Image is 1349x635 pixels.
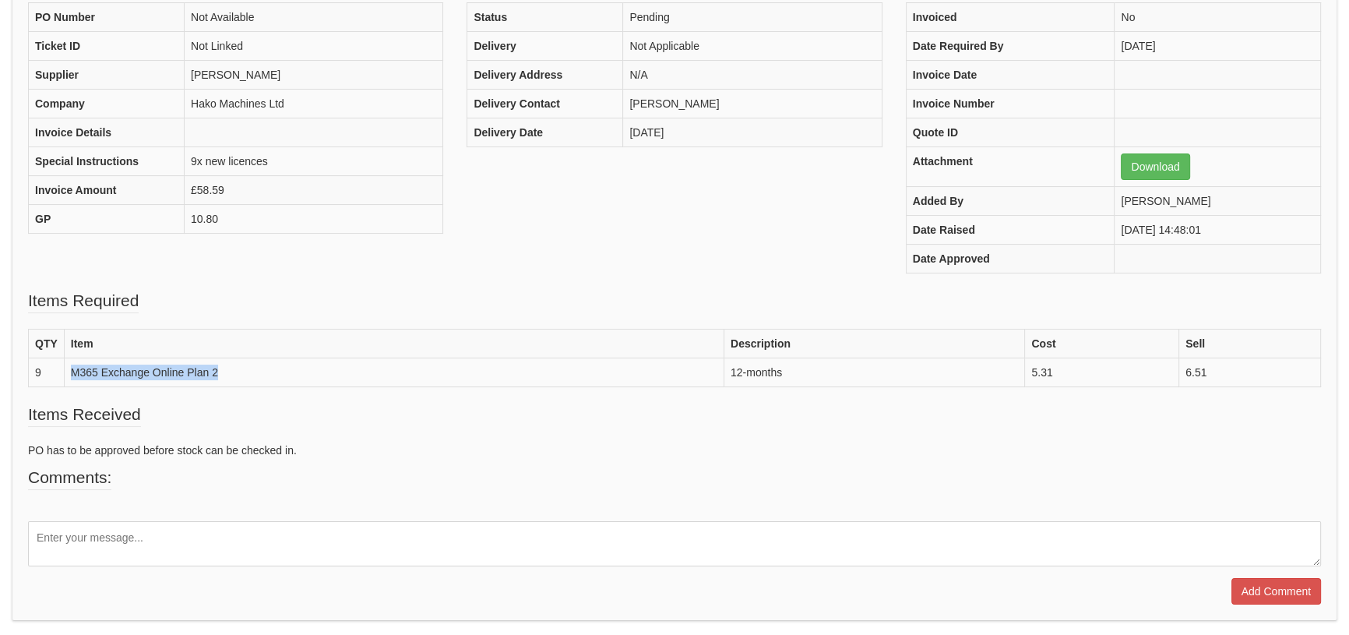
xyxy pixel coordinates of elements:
[29,146,185,175] th: Special Instructions
[28,403,141,427] legend: Items Received
[906,215,1115,244] th: Date Raised
[28,466,111,490] legend: Comments:
[29,358,65,386] td: 9
[1121,153,1189,180] a: Download
[185,175,443,204] td: £58.59
[29,31,185,60] th: Ticket ID
[185,60,443,89] td: [PERSON_NAME]
[29,329,65,358] th: QTY
[467,118,623,146] th: Delivery Date
[1115,215,1321,244] td: [DATE] 14:48:01
[467,89,623,118] th: Delivery Contact
[906,89,1115,118] th: Invoice Number
[1115,186,1321,215] td: [PERSON_NAME]
[185,31,443,60] td: Not Linked
[623,89,882,118] td: [PERSON_NAME]
[467,60,623,89] th: Delivery Address
[467,31,623,60] th: Delivery
[1231,578,1321,605] input: Add Comment
[906,2,1115,31] th: Invoiced
[906,118,1115,146] th: Quote ID
[64,358,724,386] td: M365 Exchange Online Plan 2
[1115,31,1321,60] td: [DATE]
[28,443,1321,458] p: PO has to be approved before stock can be checked in.
[29,204,185,233] th: GP
[28,289,139,313] legend: Items Required
[1179,358,1321,386] td: 6.51
[1025,329,1179,358] th: Cost
[185,146,443,175] td: 9x new licences
[623,2,882,31] td: Pending
[906,60,1115,89] th: Invoice Date
[906,244,1115,273] th: Date Approved
[29,118,185,146] th: Invoice Details
[467,2,623,31] th: Status
[64,329,724,358] th: Item
[724,329,1024,358] th: Description
[185,2,443,31] td: Not Available
[1025,358,1179,386] td: 5.31
[906,146,1115,186] th: Attachment
[906,186,1115,215] th: Added By
[185,204,443,233] td: 10.80
[906,31,1115,60] th: Date Required By
[29,2,185,31] th: PO Number
[623,60,882,89] td: N/A
[29,175,185,204] th: Invoice Amount
[185,89,443,118] td: Hako Machines Ltd
[29,60,185,89] th: Supplier
[623,31,882,60] td: Not Applicable
[1115,2,1321,31] td: No
[29,89,185,118] th: Company
[623,118,882,146] td: [DATE]
[724,358,1024,386] td: 12-months
[1179,329,1321,358] th: Sell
